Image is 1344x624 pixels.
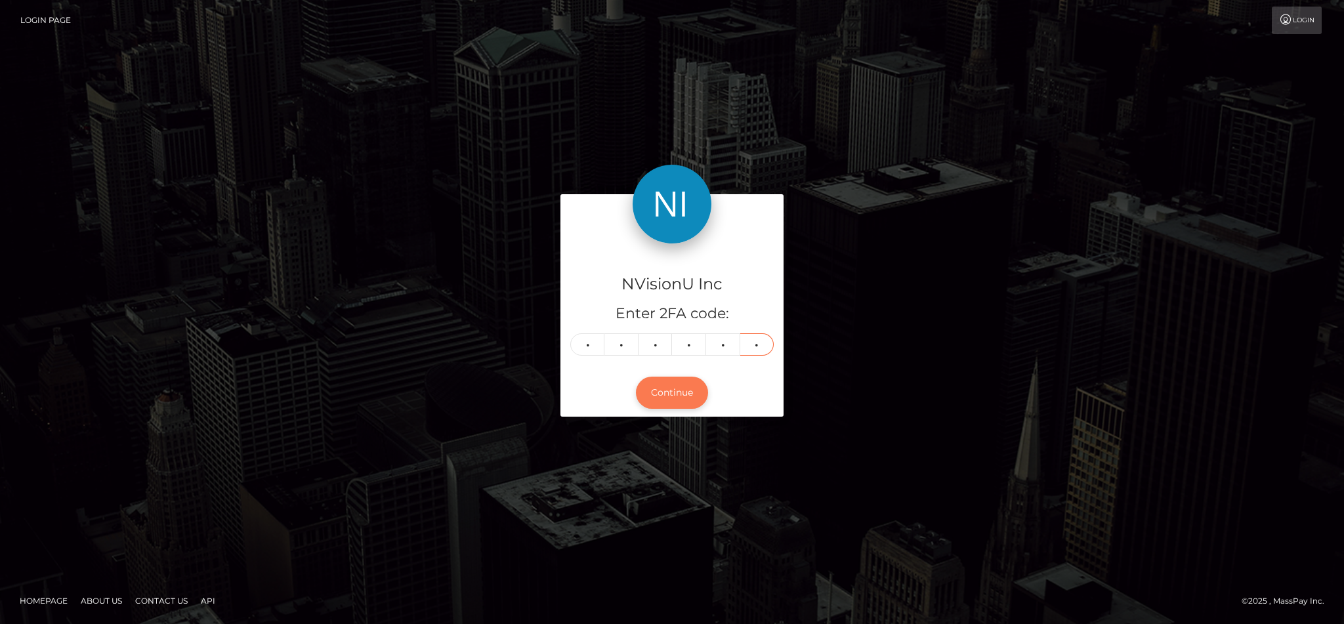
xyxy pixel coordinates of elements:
[633,165,711,243] img: NVisionU Inc
[130,591,193,611] a: Contact Us
[1242,594,1334,608] div: © 2025 , MassPay Inc.
[570,304,774,324] h5: Enter 2FA code:
[20,7,71,34] a: Login Page
[636,377,708,409] button: Continue
[570,273,774,296] h4: NVisionU Inc
[75,591,127,611] a: About Us
[14,591,73,611] a: Homepage
[196,591,220,611] a: API
[1272,7,1322,34] a: Login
